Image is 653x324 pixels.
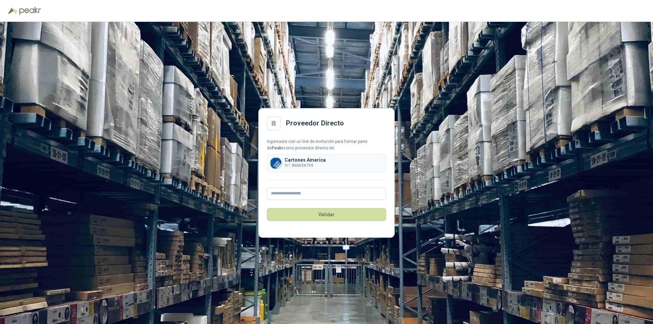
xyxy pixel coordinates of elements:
[285,162,326,169] p: NIT
[267,208,386,221] button: Validar
[285,158,326,162] p: Cartones America
[19,7,41,15] img: Peakr
[272,146,283,150] b: Peakr
[267,138,386,151] div: Ingresaste con un link de invitación para formar parte de como proveedor directo de:
[292,163,313,168] b: 860026759
[8,8,18,14] img: Logo
[270,158,282,169] img: Company Logo
[286,118,344,129] h2: Proveedor Directo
